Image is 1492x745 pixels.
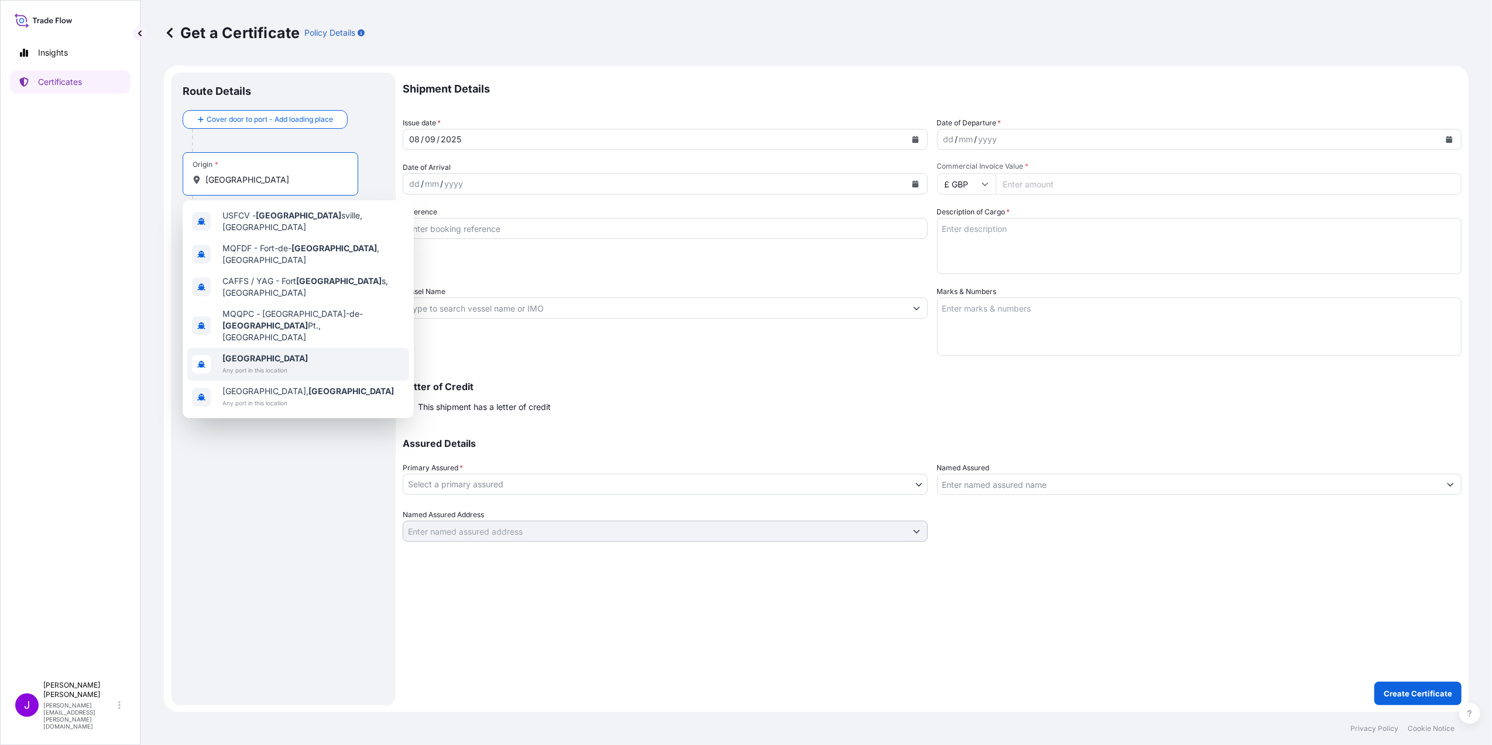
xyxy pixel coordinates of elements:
button: Calendar [1440,130,1459,149]
input: Enter amount [996,173,1462,194]
label: Reference [403,206,437,218]
label: Description of Cargo [937,206,1010,218]
div: Show suggestions [183,200,414,418]
span: USFCV - sville, [GEOGRAPHIC_DATA] [222,210,404,233]
div: / [421,132,424,146]
div: month, [424,177,440,191]
div: month, [424,132,437,146]
span: Any port in this location [222,364,308,376]
label: Named Assured [937,462,990,474]
p: Assured Details [403,439,1462,448]
span: J [24,699,30,711]
label: Named Assured Address [403,509,484,521]
input: Type to search vessel name or IMO [403,298,906,319]
span: CAFFS / YAG - Fort s, [GEOGRAPHIC_DATA] [222,275,404,299]
div: / [437,132,440,146]
span: Cover door to port - Add loading place [207,114,333,125]
span: Date of Arrival [403,162,451,173]
div: / [421,177,424,191]
p: Shipment Details [403,73,1462,105]
button: Show suggestions [1440,474,1461,495]
button: Show suggestions [906,298,927,319]
span: Date of Departure [937,117,1001,129]
button: Show suggestions [906,521,927,542]
label: Marks & Numbers [937,286,997,298]
p: Policy Details [304,27,355,39]
span: [GEOGRAPHIC_DATA], [222,385,394,397]
p: [PERSON_NAME][EMAIL_ADDRESS][PERSON_NAME][DOMAIN_NAME] [43,702,116,730]
div: / [955,132,958,146]
button: Calendar [906,175,925,193]
div: / [440,177,443,191]
div: year, [440,132,462,146]
span: Select a primary assured [408,479,503,490]
div: / [975,132,977,146]
div: month, [958,132,975,146]
p: Create Certificate [1384,688,1452,699]
span: Any port in this location [222,397,394,409]
div: day, [942,132,955,146]
span: MQQPC - [GEOGRAPHIC_DATA]-de- Pt., [GEOGRAPHIC_DATA] [222,308,404,343]
p: Route Details [183,84,251,98]
p: Get a Certificate [164,23,300,42]
div: day, [408,132,421,146]
span: Primary Assured [403,462,463,474]
span: MQFDF - Fort-de- , [GEOGRAPHIC_DATA] [222,242,404,266]
p: Cookie Notice [1408,724,1455,733]
span: Issue date [403,117,441,129]
div: year, [443,177,464,191]
input: Named Assured Address [403,521,906,542]
div: Origin [193,160,218,169]
p: Privacy Policy [1350,724,1398,733]
b: [GEOGRAPHIC_DATA] [308,386,394,396]
input: Enter booking reference [403,218,928,239]
label: Vessel Name [403,286,445,298]
div: day, [408,177,421,191]
b: [GEOGRAPHIC_DATA] [296,276,382,286]
button: Calendar [906,130,925,149]
div: year, [977,132,999,146]
b: [GEOGRAPHIC_DATA] [222,353,308,363]
b: [GEOGRAPHIC_DATA] [222,320,308,330]
b: [GEOGRAPHIC_DATA] [291,243,377,253]
span: This shipment has a letter of credit [418,401,551,413]
input: Origin [205,174,344,186]
p: Letter of Credit [403,382,1462,391]
input: Assured Name [938,474,1440,495]
p: [PERSON_NAME] [PERSON_NAME] [43,681,116,699]
p: Certificates [38,76,82,88]
p: Insights [38,47,68,59]
span: Commercial Invoice Value [937,162,1462,171]
b: [GEOGRAPHIC_DATA] [256,210,341,220]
